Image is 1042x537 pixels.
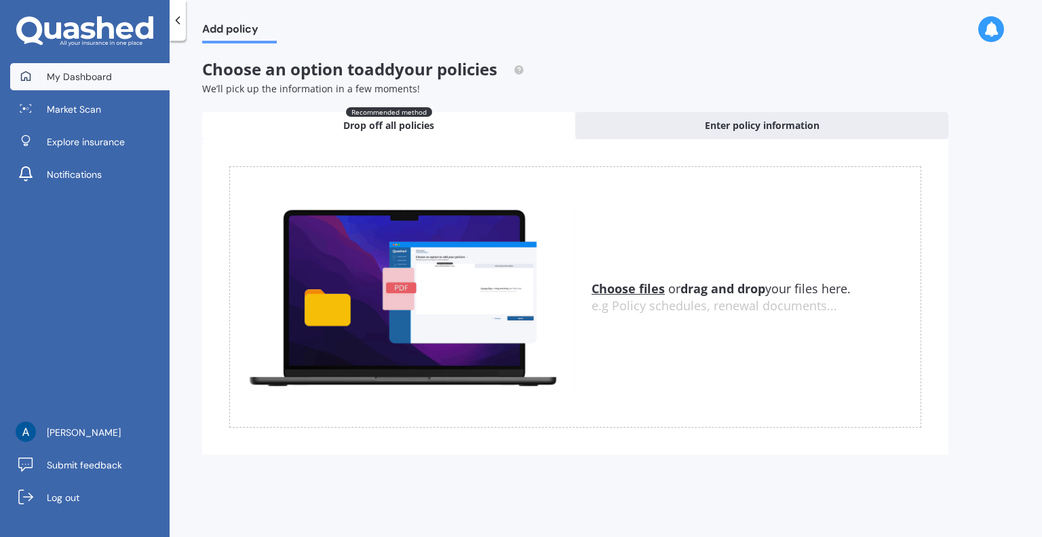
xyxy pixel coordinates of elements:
span: to add your policies [347,58,497,80]
span: Enter policy information [705,119,819,132]
b: drag and drop [680,280,765,297]
a: Market Scan [10,96,170,123]
span: Submit feedback [47,458,122,472]
span: Recommended method [346,107,432,117]
img: ACg8ocI-DVUYXpnK27Z9kbMLvw2LHni8fejaSAUtG2LKDsUqcuCp5lQ=s96-c [16,422,36,442]
span: We’ll pick up the information in a few moments! [202,82,420,95]
div: e.g Policy schedules, renewal documents... [592,299,921,314]
span: Explore insurance [47,135,125,149]
a: Notifications [10,161,170,188]
span: [PERSON_NAME] [47,426,121,439]
span: Choose an option [202,58,524,80]
a: My Dashboard [10,63,170,90]
img: upload.de96410c8ce839c3fdd5.gif [230,202,575,392]
span: My Dashboard [47,70,112,84]
span: Notifications [47,168,102,181]
a: Submit feedback [10,451,170,479]
span: or your files here. [592,280,851,297]
span: Add policy [202,22,277,41]
u: Choose files [592,280,665,297]
a: Explore insurance [10,128,170,155]
a: Log out [10,484,170,511]
a: [PERSON_NAME] [10,419,170,446]
span: Log out [47,491,79,504]
span: Drop off all policies [343,119,434,132]
span: Market Scan [47,103,101,116]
